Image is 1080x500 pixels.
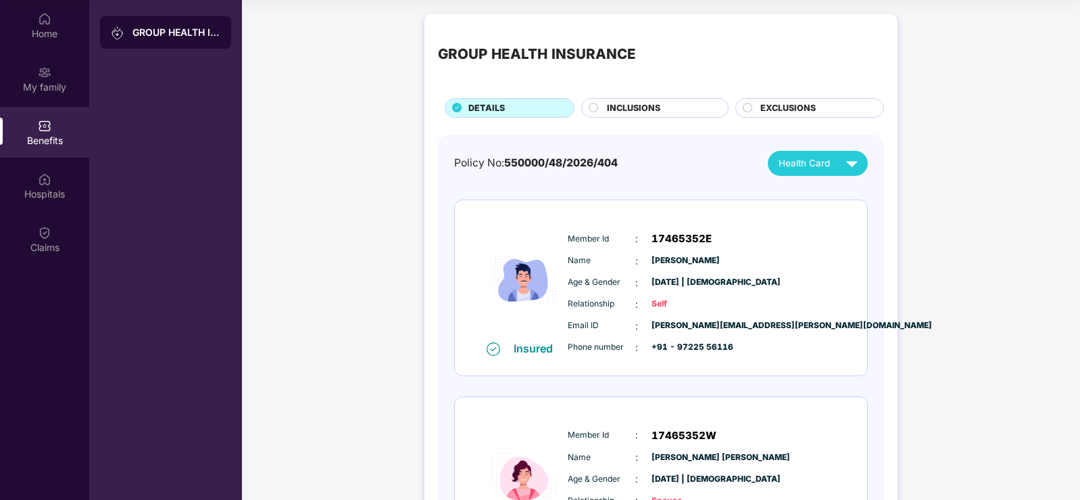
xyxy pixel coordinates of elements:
[438,43,636,65] div: GROUP HEALTH INSURANCE
[652,428,716,444] span: 17465352W
[568,451,635,464] span: Name
[487,342,500,356] img: svg+xml;base64,PHN2ZyB4bWxucz0iaHR0cDovL3d3dy53My5vcmcvMjAwMC9zdmciIHdpZHRoPSIxNiIgaGVpZ2h0PSIxNi...
[635,275,638,290] span: :
[568,276,635,289] span: Age & Gender
[568,473,635,486] span: Age & Gender
[468,101,505,115] span: DETAILS
[568,341,635,354] span: Phone number
[635,340,638,355] span: :
[635,231,638,246] span: :
[635,472,638,486] span: :
[111,26,124,40] img: svg+xml;base64,PHN2ZyB3aWR0aD0iMjAiIGhlaWdodD0iMjAiIHZpZXdCb3g9IjAgMCAyMCAyMCIgZmlsbD0ibm9uZSIgeG...
[635,319,638,334] span: :
[652,319,719,332] span: [PERSON_NAME][EMAIL_ADDRESS][PERSON_NAME][DOMAIN_NAME]
[635,450,638,465] span: :
[779,156,830,171] span: Health Card
[38,173,51,186] img: svg+xml;base64,PHN2ZyBpZD0iSG9zcGl0YWxzIiB4bWxucz0iaHR0cDovL3d3dy53My5vcmcvMjAwMC9zdmciIHdpZHRoPS...
[760,101,816,115] span: EXCLUSIONS
[652,298,719,311] span: Self
[652,231,712,247] span: 17465352E
[38,12,51,26] img: svg+xml;base64,PHN2ZyBpZD0iSG9tZSIgeG1sbnM9Imh0dHA6Ly93d3cudzMub3JnLzIwMDAvc3ZnIiB3aWR0aD0iMjAiIG...
[652,473,719,486] span: [DATE] | [DEMOGRAPHIC_DATA]
[454,155,618,172] div: Policy No:
[568,298,635,311] span: Relationship
[568,319,635,332] span: Email ID
[635,428,638,442] span: :
[652,341,719,354] span: +91 - 97225 56116
[514,342,561,355] div: Insured
[38,119,51,133] img: svg+xml;base64,PHN2ZyBpZD0iQmVuZWZpdHMiIHhtbG5zPSJodHRwOi8vd3d3LnczLm9yZy8yMDAwL3N2ZyIgd2lkdGg9Ij...
[38,226,51,240] img: svg+xml;base64,PHN2ZyBpZD0iQ2xhaW0iIHhtbG5zPSJodHRwOi8vd3d3LnczLm9yZy8yMDAwL3N2ZyIgd2lkdGg9IjIwIi...
[38,66,51,79] img: svg+xml;base64,PHN2ZyB3aWR0aD0iMjAiIGhlaWdodD0iMjAiIHZpZXdCb3g9IjAgMCAyMCAyMCIgZmlsbD0ibm9uZSIgeG...
[840,152,864,175] img: svg+xml;base64,PHN2ZyB4bWxucz0iaHR0cDovL3d3dy53My5vcmcvMjAwMC9zdmciIHZpZXdCb3g9IjAgMCAyNCAyNCIgd2...
[652,276,719,289] span: [DATE] | [DEMOGRAPHIC_DATA]
[652,254,719,267] span: [PERSON_NAME]
[652,451,719,464] span: [PERSON_NAME] [PERSON_NAME]
[568,429,635,442] span: Member Id
[504,156,618,169] span: 550000/48/2026/404
[568,254,635,267] span: Name
[607,101,660,115] span: INCLUSIONS
[635,254,638,269] span: :
[768,151,868,176] button: Health Card
[483,219,564,341] img: icon
[635,297,638,312] span: :
[132,26,220,39] div: GROUP HEALTH INSURANCE
[568,233,635,246] span: Member Id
